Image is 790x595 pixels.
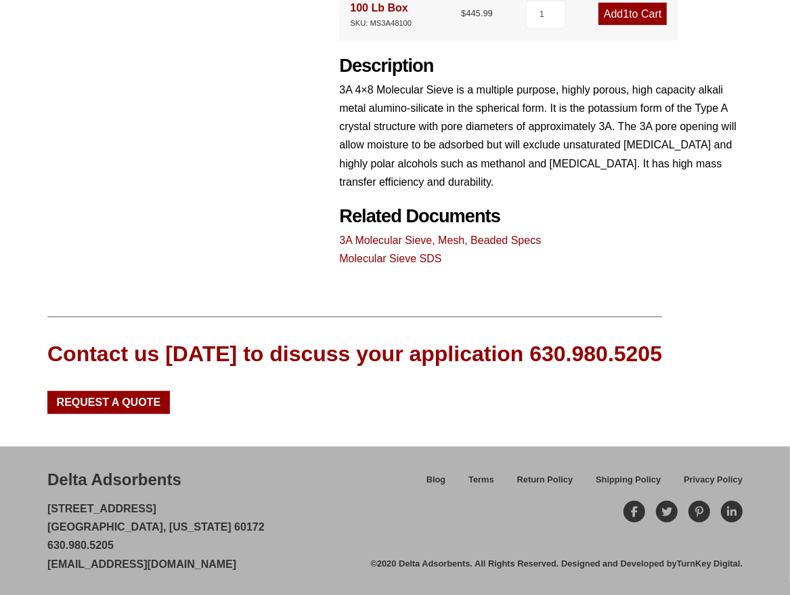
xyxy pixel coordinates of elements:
a: Return Policy [506,472,585,496]
a: Privacy Policy [672,472,743,496]
a: Request a Quote [47,391,170,414]
span: 1 [623,8,629,20]
span: Terms [468,476,493,485]
h2: Description [339,55,743,77]
span: Request a Quote [57,397,161,408]
span: $ [461,8,466,18]
span: Blog [426,476,445,485]
a: Blog [415,472,457,496]
a: Terms [457,472,505,496]
a: Molecular Sieve SDS [339,253,441,264]
a: Shipping Policy [584,472,672,496]
span: Privacy Policy [684,476,743,485]
p: [STREET_ADDRESS] [GEOGRAPHIC_DATA], [US_STATE] 60172 630.980.5205 [47,499,265,573]
bdi: 445.99 [461,8,493,18]
a: [EMAIL_ADDRESS][DOMAIN_NAME] [47,558,236,570]
div: Contact us [DATE] to discuss your application 630.980.5205 [47,339,662,369]
span: Shipping Policy [596,476,661,485]
a: Add1to Cart [598,3,667,25]
a: 3A Molecular Sieve, Mesh, Beaded Specs [339,234,541,246]
p: 3A 4×8 Molecular Sieve is a multiple purpose, highly porous, high capacity alkali metal alumino-s... [339,81,743,191]
a: TurnKey Digital [677,558,741,569]
div: ©2020 Delta Adsorbents. All Rights Reserved. Designed and Developed by . [371,558,743,570]
div: SKU: MS3A48100 [350,17,412,30]
span: Return Policy [517,476,573,485]
div: Delta Adsorbents [47,468,181,491]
